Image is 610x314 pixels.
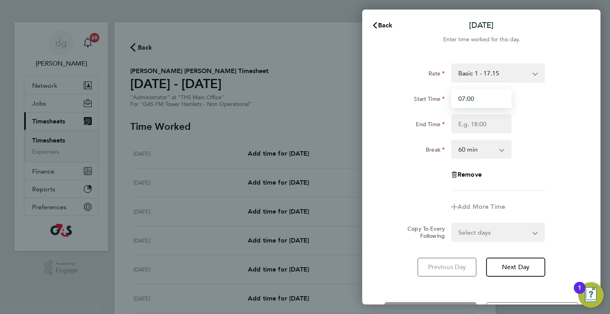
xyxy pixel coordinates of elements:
input: E.g. 18:00 [451,114,512,133]
label: End Time [416,121,445,130]
input: E.g. 08:00 [451,89,512,108]
button: Remove [451,171,482,178]
label: Break [426,146,445,156]
div: 1 [578,288,581,298]
label: Copy To Every Following [401,225,445,239]
p: [DATE] [469,20,494,31]
button: Open Resource Center, 1 new notification [578,282,604,308]
label: Rate [429,70,445,79]
div: Enter time worked for this day. [362,35,600,44]
button: Back [364,17,401,33]
span: Back [378,21,393,29]
span: Remove [457,171,482,178]
label: Start Time [414,95,445,105]
button: Next Day [486,258,545,277]
span: Next Day [502,263,529,271]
